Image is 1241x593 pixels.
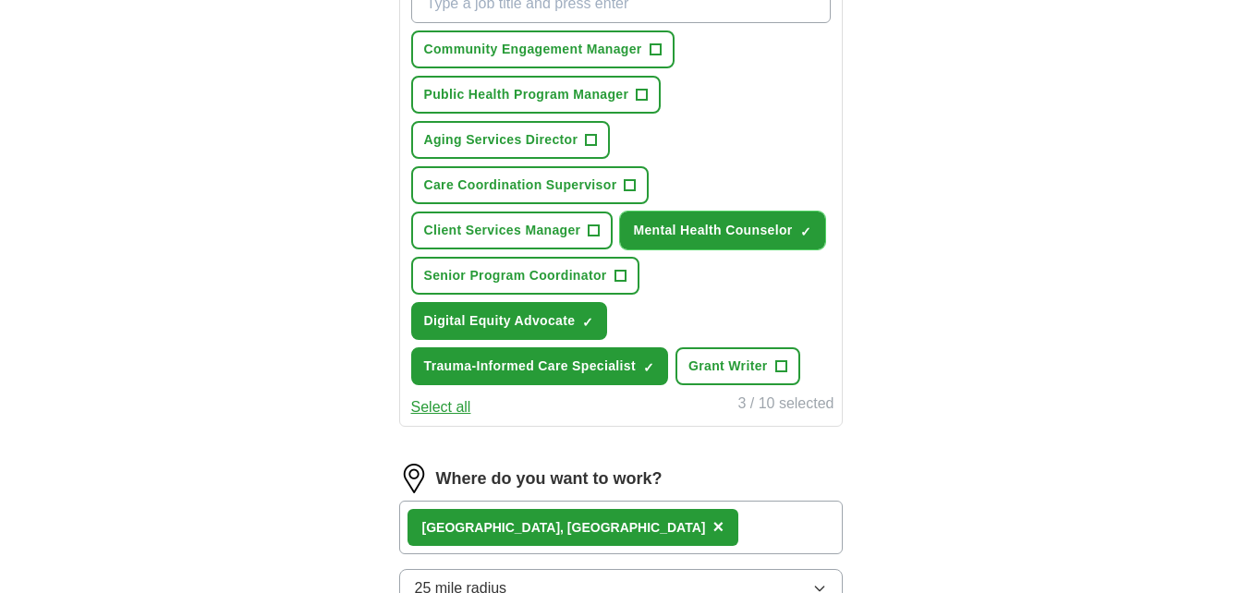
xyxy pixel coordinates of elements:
[424,85,629,104] span: Public Health Program Manager
[411,212,614,249] button: Client Services Manager
[712,514,724,541] button: ×
[411,121,611,159] button: Aging Services Director
[424,130,578,150] span: Aging Services Director
[422,518,706,538] div: , [GEOGRAPHIC_DATA]
[424,266,607,285] span: Senior Program Coordinator
[620,212,824,249] button: Mental Health Counselor✓
[411,302,608,340] button: Digital Equity Advocate✓
[411,166,650,204] button: Care Coordination Supervisor
[399,464,429,493] img: location.png
[424,221,581,240] span: Client Services Manager
[582,315,593,330] span: ✓
[688,357,768,376] span: Grant Writer
[643,360,654,375] span: ✓
[411,76,662,114] button: Public Health Program Manager
[712,516,724,537] span: ×
[737,393,833,418] div: 3 / 10 selected
[424,311,576,331] span: Digital Equity Advocate
[424,40,642,59] span: Community Engagement Manager
[411,30,675,68] button: Community Engagement Manager
[411,257,639,295] button: Senior Program Coordinator
[424,175,617,195] span: Care Coordination Supervisor
[675,347,800,385] button: Grant Writer
[411,347,668,385] button: Trauma-Informed Care Specialist✓
[422,520,561,535] strong: [GEOGRAPHIC_DATA]
[411,396,471,418] button: Select all
[800,224,811,239] span: ✓
[436,466,663,491] label: Where do you want to work?
[633,221,792,240] span: Mental Health Counselor
[424,357,636,376] span: Trauma-Informed Care Specialist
